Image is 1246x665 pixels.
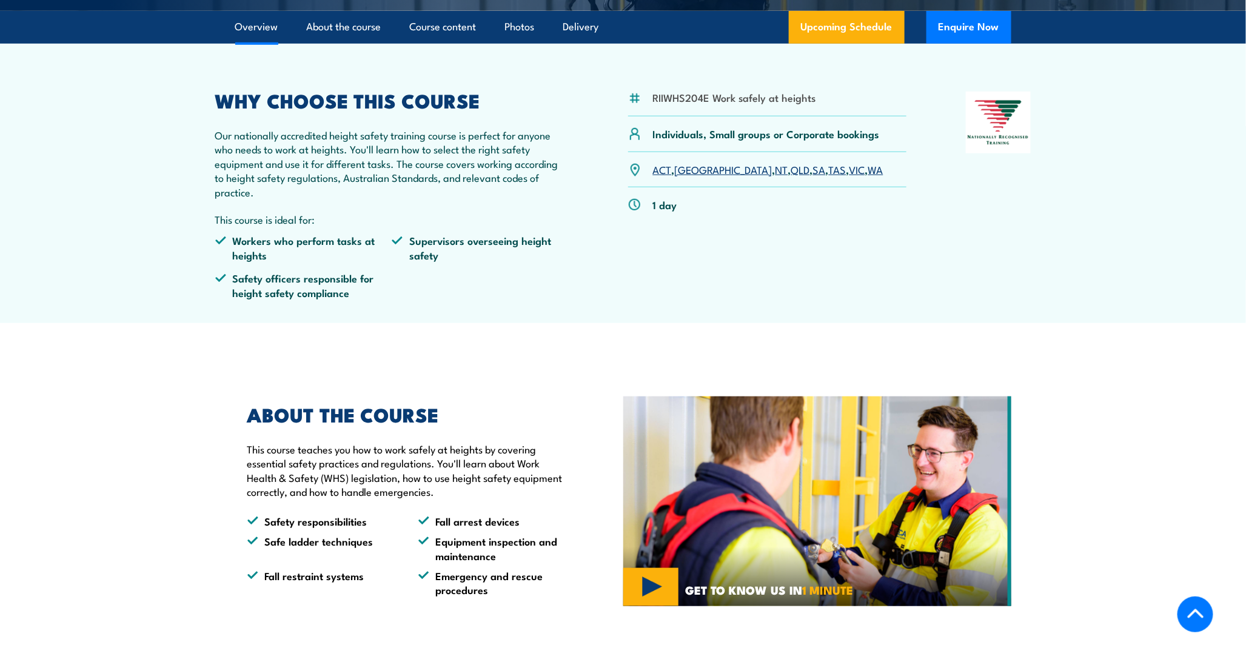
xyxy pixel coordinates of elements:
p: 1 day [653,198,677,212]
p: , , , , , , , [653,162,883,176]
p: This course is ideal for: [215,212,569,226]
a: [GEOGRAPHIC_DATA] [675,162,772,176]
li: Fall restraint systems [247,569,397,597]
li: Emergency and rescue procedures [418,569,568,597]
a: Overview [235,11,278,43]
p: Our nationally accredited height safety training course is perfect for anyone who needs to work a... [215,128,569,199]
a: ACT [653,162,672,176]
h2: WHY CHOOSE THIS COURSE [215,92,569,109]
p: This course teaches you how to work safely at heights by covering essential safety practices and ... [247,442,568,499]
li: Equipment inspection and maintenance [418,534,568,563]
a: Course content [410,11,477,43]
a: TAS [829,162,846,176]
a: VIC [849,162,865,176]
li: RIIWHS204E Work safely at heights [653,90,816,104]
li: Supervisors overseeing height safety [392,233,569,262]
a: NT [775,162,788,176]
a: About the course [307,11,381,43]
a: Photos [505,11,535,43]
img: Work Safely at Heights TRAINING (2) [623,396,1011,606]
li: Workers who perform tasks at heights [215,233,392,262]
li: Safety responsibilities [247,514,397,528]
h2: ABOUT THE COURSE [247,406,568,423]
span: GET TO KNOW US IN [685,584,853,595]
img: Nationally Recognised Training logo. [966,92,1031,153]
li: Fall arrest devices [418,514,568,528]
li: Safe ladder techniques [247,534,397,563]
p: Individuals, Small groups or Corporate bookings [653,127,880,141]
a: Delivery [563,11,599,43]
a: Upcoming Schedule [789,11,905,44]
a: QLD [791,162,810,176]
button: Enquire Now [926,11,1011,44]
strong: 1 MINUTE [802,581,853,598]
a: SA [813,162,826,176]
a: WA [868,162,883,176]
li: Safety officers responsible for height safety compliance [215,271,392,299]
